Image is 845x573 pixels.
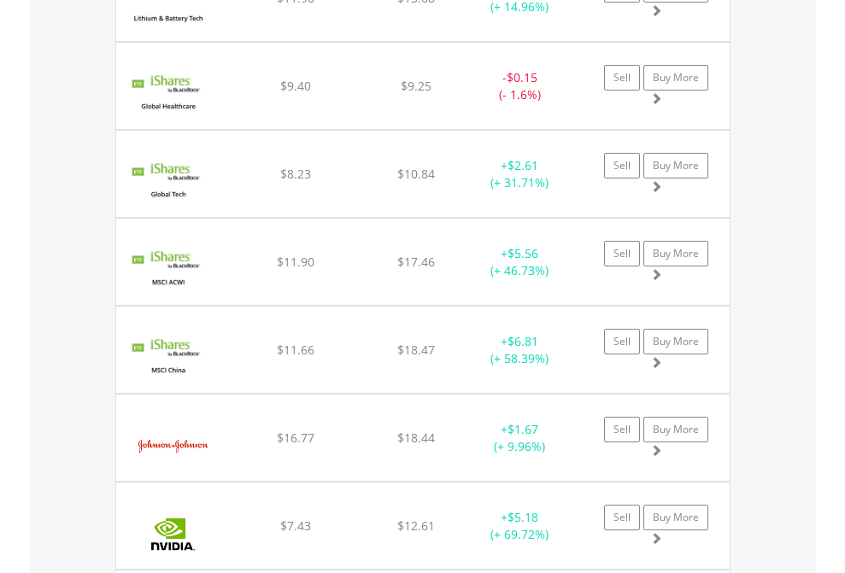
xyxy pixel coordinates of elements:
[125,416,221,477] img: EQU.US.JNJ.png
[467,333,573,367] div: + (+ 58.39%)
[643,505,708,530] a: Buy More
[280,166,311,182] span: $8.23
[604,417,640,442] a: Sell
[508,421,538,437] span: $1.67
[401,78,431,94] span: $9.25
[508,333,538,349] span: $6.81
[508,245,538,261] span: $5.56
[643,153,708,178] a: Buy More
[643,417,708,442] a: Buy More
[397,254,435,270] span: $17.46
[604,241,640,266] a: Sell
[397,517,435,534] span: $12.61
[467,509,573,543] div: + (+ 69.72%)
[125,240,211,301] img: EQU.US.ACWI.png
[397,430,435,446] span: $18.44
[280,78,311,94] span: $9.40
[604,505,640,530] a: Sell
[125,504,221,564] img: EQU.US.NVDA.png
[125,328,211,389] img: EQU.US.MCHI.png
[280,517,311,534] span: $7.43
[643,329,708,354] a: Buy More
[277,430,314,446] span: $16.77
[397,166,435,182] span: $10.84
[125,64,211,125] img: EQU.US.IXJ.png
[125,152,211,213] img: EQU.US.IXN.png
[604,65,640,91] a: Sell
[507,69,537,85] span: $0.15
[604,329,640,354] a: Sell
[467,245,573,279] div: + (+ 46.73%)
[467,421,573,455] div: + (+ 9.96%)
[277,254,314,270] span: $11.90
[467,69,573,103] div: - (- 1.6%)
[604,153,640,178] a: Sell
[643,241,708,266] a: Buy More
[397,342,435,358] span: $18.47
[508,509,538,525] span: $5.18
[467,157,573,191] div: + (+ 31.71%)
[277,342,314,358] span: $11.66
[643,65,708,91] a: Buy More
[508,157,538,173] span: $2.61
